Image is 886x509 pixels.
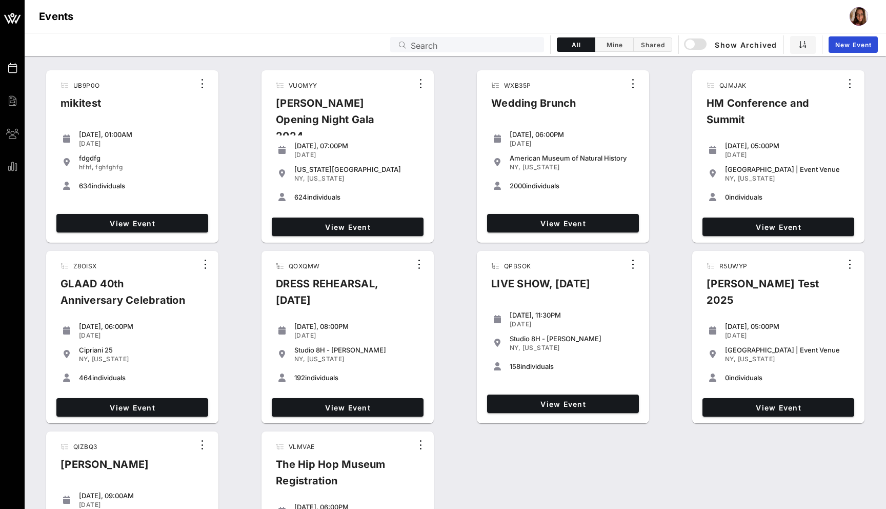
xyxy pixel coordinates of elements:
div: [DATE], 11:30PM [510,311,635,319]
a: View Event [56,214,208,232]
button: Mine [595,37,634,52]
span: [US_STATE] [738,355,775,363]
span: QJMJAK [719,82,746,89]
span: 634 [79,182,92,190]
div: individuals [79,374,204,382]
span: New Event [835,41,872,49]
div: [DATE] [725,331,850,340]
span: View Event [276,223,419,231]
div: Cipriani 25 [79,346,204,354]
span: Z8OISX [73,262,96,270]
span: NY, [294,174,305,182]
a: New Event [829,36,878,53]
span: NY, [510,163,520,171]
a: View Event [702,398,854,417]
span: [US_STATE] [522,163,560,171]
div: Wedding Brunch [483,95,585,120]
button: Show Archived [685,35,777,54]
span: Shared [640,41,666,49]
div: [DATE], 09:00AM [79,492,204,500]
span: Show Archived [686,38,777,51]
div: The Hip Hop Museum Registration [268,456,412,497]
span: NY, [725,355,736,363]
button: Shared [634,37,672,52]
div: individuals [725,193,850,201]
div: individuals [510,182,635,190]
div: HM Conference and Summit [698,95,841,136]
div: individuals [294,374,419,382]
h1: Events [39,8,74,25]
a: View Event [487,214,639,232]
span: 158 [510,362,520,370]
div: [DATE] [294,331,419,340]
div: [DATE] [725,151,850,159]
div: [DATE] [79,140,204,148]
span: [US_STATE] [738,174,775,182]
span: Mine [601,41,627,49]
span: View Event [61,403,204,412]
div: [DATE] [79,331,204,340]
div: mikitest [52,95,109,120]
a: View Event [702,218,854,236]
span: QOXQMW [289,262,319,270]
div: [PERSON_NAME] [52,456,157,481]
span: [US_STATE] [522,344,560,351]
span: fghfghfg [95,163,123,171]
span: UB9P0O [73,82,99,89]
div: fdgdfg [79,154,204,162]
div: [DATE], 01:00AM [79,130,204,139]
span: View Event [491,400,635,408]
div: [GEOGRAPHIC_DATA] | Event Venue [725,165,850,173]
span: NY, [510,344,520,351]
a: View Event [272,398,424,417]
span: View Event [707,223,850,231]
div: [DATE], 05:00PM [725,322,850,330]
div: Studio 8H - [PERSON_NAME] [294,346,419,354]
div: [DATE] [79,501,204,509]
div: [DATE], 06:00PM [510,130,635,139]
span: All [563,41,589,49]
div: [DATE], 05:00PM [725,142,850,150]
span: [US_STATE] [92,355,129,363]
a: View Event [487,395,639,413]
div: individuals [510,362,635,370]
span: 2000 [510,182,526,190]
span: View Event [707,403,850,412]
span: VUOMYY [289,82,317,89]
div: [DATE] [510,140,635,148]
div: [PERSON_NAME] Opening Night Gala 2024 [268,95,412,152]
div: [DATE] [510,320,635,328]
div: [PERSON_NAME] Test 2025 [698,276,841,317]
div: [DATE], 08:00PM [294,322,419,330]
div: DRESS REHEARSAL, [DATE] [268,276,411,317]
span: NY, [725,174,736,182]
div: individuals [294,193,419,201]
span: R5UWYP [719,262,747,270]
span: VLMVAE [289,443,314,451]
span: [US_STATE] [307,355,345,363]
a: View Event [272,218,424,236]
span: WXB35P [504,82,531,89]
span: QPBSOK [504,262,531,270]
span: [US_STATE] [307,174,345,182]
div: individuals [79,182,204,190]
div: [DATE] [294,151,419,159]
span: 0 [725,193,729,201]
span: 192 [294,374,305,382]
div: individuals [725,374,850,382]
span: NY, [294,355,305,363]
span: NY, [79,355,90,363]
div: GLAAD 40th Anniversary Celebration [52,276,197,317]
span: 464 [79,374,92,382]
div: Studio 8H - [PERSON_NAME] [510,335,635,343]
span: QIZBQ3 [73,443,97,451]
div: American Museum of Natural History [510,154,635,162]
span: View Event [276,403,419,412]
a: View Event [56,398,208,417]
span: View Event [61,219,204,228]
div: LIVE SHOW, [DATE] [483,276,598,300]
span: View Event [491,219,635,228]
button: All [557,37,595,52]
div: [GEOGRAPHIC_DATA] | Event Venue [725,346,850,354]
span: hfhf, [79,163,94,171]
